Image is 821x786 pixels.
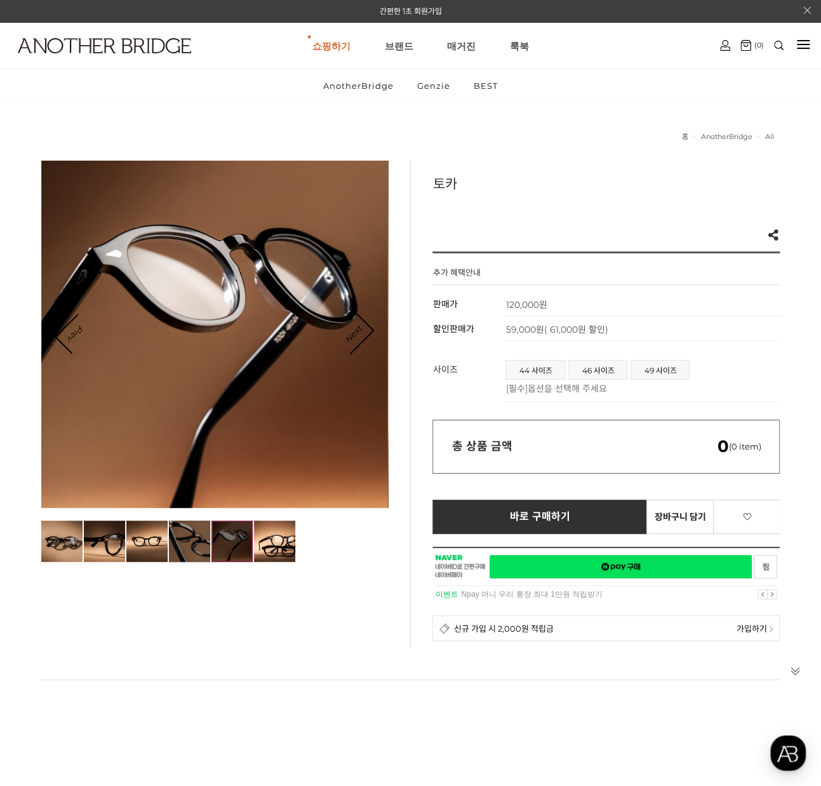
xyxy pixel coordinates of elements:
a: 49 사이즈 [631,361,689,379]
a: 새창 [754,555,777,578]
a: 장바구니 담기 [646,500,714,534]
h4: 추가 혜택안내 [432,266,480,284]
a: 설정 [164,403,244,434]
a: 룩북 [509,23,528,69]
span: 신규 가입 시 2,000원 적립금 [453,622,553,634]
a: Next [334,315,373,354]
a: 간편한 1초 회원가입 [380,6,442,16]
span: (0) [751,41,764,50]
strong: 이벤트 [435,590,458,599]
a: logo [6,38,130,84]
span: 판매가 [432,298,457,310]
img: npay_sp_more.png [769,626,773,632]
span: 설정 [196,422,211,432]
span: 할인판매가 [432,323,474,335]
p: [필수] [505,382,773,394]
img: search [774,41,784,50]
h3: 토카 [432,173,780,192]
span: 59,000원 [505,324,608,335]
em: 0 [717,436,728,456]
a: 대화 [84,403,164,434]
a: 44 사이즈 [506,361,564,379]
a: 매거진 [447,23,476,69]
a: 46 사이즈 [569,361,627,379]
a: 신규 가입 시 2,000원 적립금 가입하기 [432,615,780,641]
img: detail_membership.png [439,623,450,634]
a: 새창 [490,555,752,578]
a: Npay 머니 우리 통장 최대 1만원 적립받기 [461,590,603,599]
a: (0) [740,40,764,51]
th: 사이즈 [432,354,505,402]
span: 대화 [116,422,131,432]
a: All [764,132,773,141]
img: cart [740,40,751,51]
a: Prev [57,315,95,353]
a: AnotherBridge [312,69,404,102]
li: 46 사이즈 [568,360,627,380]
span: (0 item) [717,441,761,451]
a: 바로 구매하기 [432,500,647,534]
li: 49 사이즈 [631,360,690,380]
span: 바로 구매하기 [510,511,570,523]
li: 44 사이즈 [505,360,565,380]
a: BEST [463,69,509,102]
span: 가입하기 [736,622,766,634]
img: d8a971c8d4098888606ba367a792ad14.jpg [41,521,83,562]
span: ( 61,000원 할인) [544,324,608,335]
img: logo [18,38,191,53]
a: 브랜드 [385,23,413,69]
strong: 총 상품 금액 [451,439,512,453]
a: Genzie [406,69,461,102]
a: 쇼핑하기 [312,23,350,69]
a: 홈 [4,403,84,434]
strong: 120,000원 [505,299,547,310]
img: cart [720,40,730,51]
a: AnotherBridge [700,132,752,141]
span: 홈 [40,422,48,432]
a: 홈 [681,132,688,141]
span: 옵션을 선택해 주세요 [527,383,606,394]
